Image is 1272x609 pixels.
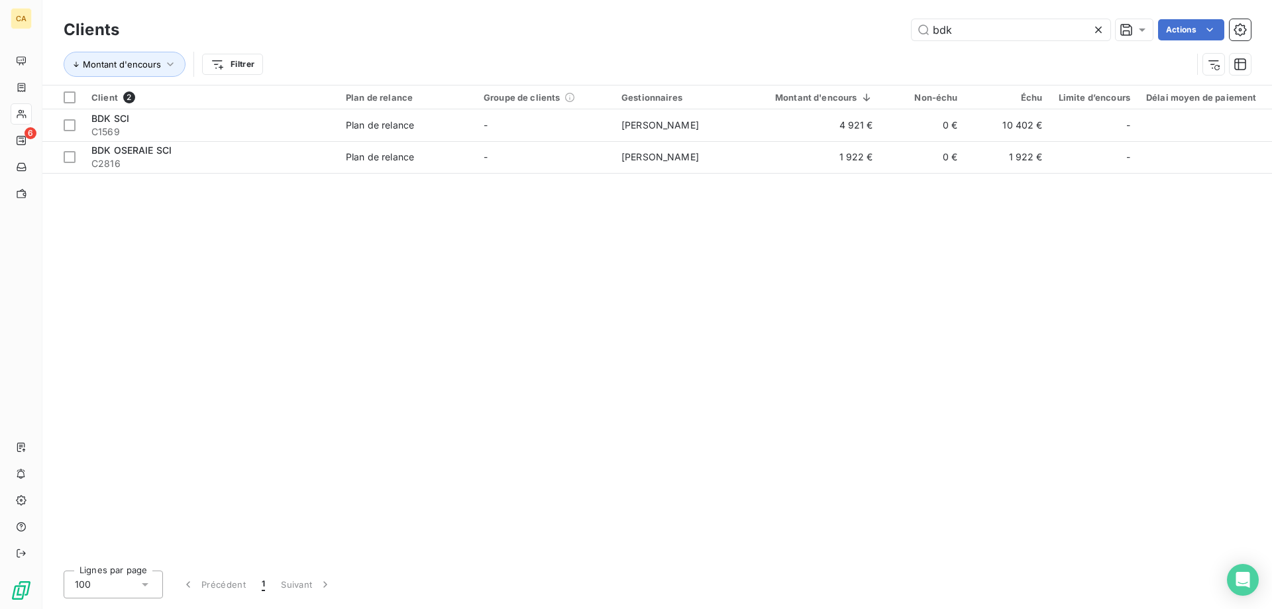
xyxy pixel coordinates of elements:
[346,92,468,103] div: Plan de relance
[1059,92,1130,103] div: Limite d’encours
[64,18,119,42] h3: Clients
[202,54,263,75] button: Filtrer
[484,92,560,103] span: Groupe de clients
[75,578,91,591] span: 100
[621,119,699,131] span: [PERSON_NAME]
[751,109,881,141] td: 4 921 €
[273,571,340,598] button: Suivant
[346,150,414,164] div: Plan de relance
[484,151,488,162] span: -
[881,109,966,141] td: 0 €
[759,92,873,103] div: Montant d'encours
[912,19,1110,40] input: Rechercher
[1227,564,1259,596] div: Open Intercom Messenger
[346,119,414,132] div: Plan de relance
[174,571,254,598] button: Précédent
[966,109,1051,141] td: 10 402 €
[1126,119,1130,132] span: -
[83,59,161,70] span: Montant d'encours
[621,92,743,103] div: Gestionnaires
[1126,150,1130,164] span: -
[64,52,185,77] button: Montant d'encours
[484,119,488,131] span: -
[11,8,32,29] div: CA
[123,91,135,103] span: 2
[1158,19,1224,40] button: Actions
[91,157,330,170] span: C2816
[966,141,1051,173] td: 1 922 €
[91,144,172,156] span: BDK OSERAIE SCI
[974,92,1043,103] div: Échu
[751,141,881,173] td: 1 922 €
[91,113,129,124] span: BDK SCI
[25,127,36,139] span: 6
[621,151,699,162] span: [PERSON_NAME]
[881,141,966,173] td: 0 €
[262,578,265,591] span: 1
[889,92,958,103] div: Non-échu
[91,125,330,138] span: C1569
[11,580,32,601] img: Logo LeanPay
[91,92,118,103] span: Client
[254,571,273,598] button: 1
